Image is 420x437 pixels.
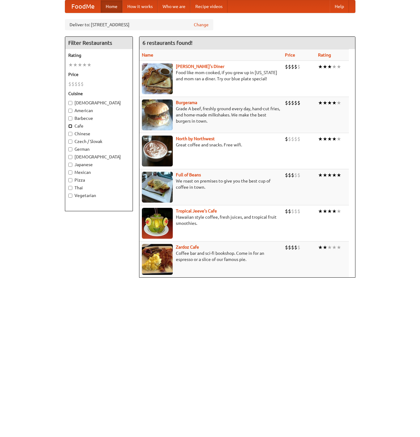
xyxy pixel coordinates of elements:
[65,0,101,13] a: FoodMe
[323,172,327,179] li: ★
[294,208,297,215] li: $
[68,162,129,168] label: Japanese
[71,81,74,87] li: $
[291,172,294,179] li: $
[176,136,215,141] a: North by Northwest
[68,71,129,78] h5: Price
[68,101,72,105] input: [DEMOGRAPHIC_DATA]
[337,63,341,70] li: ★
[318,244,323,251] li: ★
[323,63,327,70] li: ★
[68,116,72,120] input: Barbecue
[68,107,129,114] label: American
[142,172,173,203] img: beans.jpg
[158,0,190,13] a: Who we are
[323,99,327,106] li: ★
[68,146,129,152] label: German
[142,250,280,263] p: Coffee bar and sci-fi bookshop. Come in for an espresso or a slice of our famous pie.
[332,99,337,106] li: ★
[297,172,300,179] li: $
[337,99,341,106] li: ★
[176,64,224,69] a: [PERSON_NAME]'s Diner
[176,208,217,213] a: Tropical Jeeve's Cafe
[82,61,87,68] li: ★
[68,154,129,160] label: [DEMOGRAPHIC_DATA]
[68,140,72,144] input: Czech / Slovak
[68,115,129,121] label: Barbecue
[68,170,72,174] input: Mexican
[78,61,82,68] li: ★
[142,178,280,190] p: We roast on premises to give you the best cup of coffee in town.
[68,192,129,199] label: Vegetarian
[288,63,291,70] li: $
[68,131,129,137] label: Chinese
[332,208,337,215] li: ★
[68,123,129,129] label: Cafe
[291,63,294,70] li: $
[337,244,341,251] li: ★
[291,244,294,251] li: $
[68,109,72,113] input: American
[294,63,297,70] li: $
[68,169,129,175] label: Mexican
[294,172,297,179] li: $
[318,53,331,57] a: Rating
[78,81,81,87] li: $
[318,208,323,215] li: ★
[176,172,201,177] a: Full of Beans
[318,99,323,106] li: ★
[65,37,133,49] h4: Filter Restaurants
[291,208,294,215] li: $
[288,208,291,215] li: $
[337,136,341,142] li: ★
[327,99,332,106] li: ★
[327,208,332,215] li: ★
[297,99,300,106] li: $
[68,147,72,151] input: German
[68,178,72,182] input: Pizza
[332,244,337,251] li: ★
[288,172,291,179] li: $
[288,99,291,106] li: $
[327,244,332,251] li: ★
[327,172,332,179] li: ★
[327,136,332,142] li: ★
[285,172,288,179] li: $
[68,155,72,159] input: [DEMOGRAPHIC_DATA]
[68,186,72,190] input: Thai
[68,81,71,87] li: $
[142,244,173,275] img: zardoz.jpg
[190,0,227,13] a: Recipe videos
[318,136,323,142] li: ★
[285,244,288,251] li: $
[68,52,129,58] h5: Rating
[285,63,288,70] li: $
[285,208,288,215] li: $
[142,208,173,239] img: jeeves.jpg
[68,177,129,183] label: Pizza
[285,99,288,106] li: $
[68,185,129,191] label: Thai
[318,172,323,179] li: ★
[176,245,199,250] a: Zardoz Cafe
[294,136,297,142] li: $
[65,19,213,30] div: Deliver to: [STREET_ADDRESS]
[288,244,291,251] li: $
[297,244,300,251] li: $
[176,100,197,105] a: Burgerama
[297,136,300,142] li: $
[323,244,327,251] li: ★
[288,136,291,142] li: $
[68,61,73,68] li: ★
[318,63,323,70] li: ★
[323,136,327,142] li: ★
[142,99,173,130] img: burgerama.jpg
[74,81,78,87] li: $
[142,136,173,166] img: north.jpg
[337,208,341,215] li: ★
